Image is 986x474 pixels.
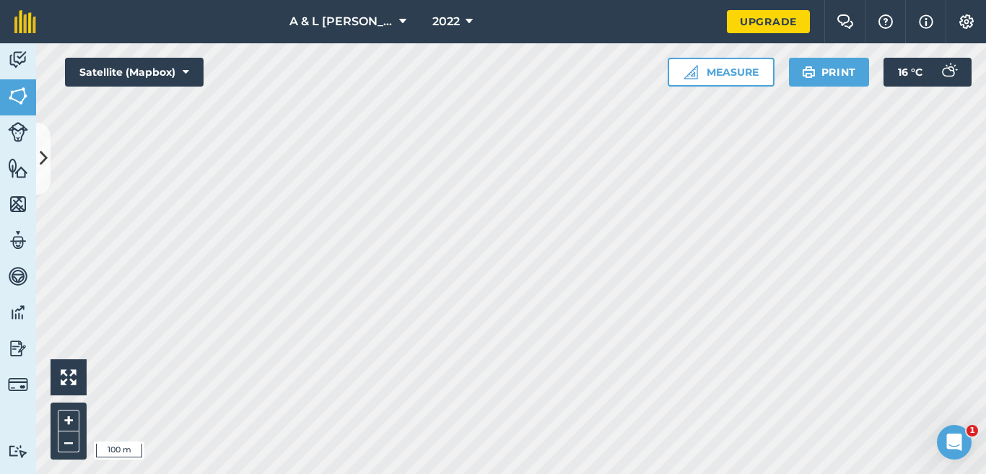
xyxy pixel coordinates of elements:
img: svg+xml;base64,PHN2ZyB4bWxucz0iaHR0cDovL3d3dy53My5vcmcvMjAwMC9zdmciIHdpZHRoPSI1NiIgaGVpZ2h0PSI2MC... [8,85,28,107]
img: svg+xml;base64,PD94bWwgdmVyc2lvbj0iMS4wIiBlbmNvZGluZz0idXRmLTgiPz4KPCEtLSBHZW5lcmF0b3I6IEFkb2JlIE... [8,49,28,71]
img: svg+xml;base64,PHN2ZyB4bWxucz0iaHR0cDovL3d3dy53My5vcmcvMjAwMC9zdmciIHdpZHRoPSI1NiIgaGVpZ2h0PSI2MC... [8,157,28,179]
img: svg+xml;base64,PHN2ZyB4bWxucz0iaHR0cDovL3d3dy53My5vcmcvMjAwMC9zdmciIHdpZHRoPSI1NiIgaGVpZ2h0PSI2MC... [8,193,28,215]
button: Print [789,58,870,87]
button: – [58,431,79,452]
a: Upgrade [727,10,810,33]
img: A question mark icon [877,14,894,29]
span: 1 [967,425,978,436]
img: svg+xml;base64,PD94bWwgdmVyc2lvbj0iMS4wIiBlbmNvZGluZz0idXRmLTgiPz4KPCEtLSBHZW5lcmF0b3I6IEFkb2JlIE... [8,444,28,458]
img: A cog icon [958,14,975,29]
img: svg+xml;base64,PD94bWwgdmVyc2lvbj0iMS4wIiBlbmNvZGluZz0idXRmLTgiPz4KPCEtLSBHZW5lcmF0b3I6IEFkb2JlIE... [8,265,28,287]
img: Ruler icon [684,65,698,79]
button: + [58,410,79,431]
span: A & L [PERSON_NAME] & sons [289,13,393,30]
img: Four arrows, one pointing top left, one top right, one bottom right and the last bottom left [61,369,77,385]
img: svg+xml;base64,PD94bWwgdmVyc2lvbj0iMS4wIiBlbmNvZGluZz0idXRmLTgiPz4KPCEtLSBHZW5lcmF0b3I6IEFkb2JlIE... [8,302,28,323]
img: svg+xml;base64,PD94bWwgdmVyc2lvbj0iMS4wIiBlbmNvZGluZz0idXRmLTgiPz4KPCEtLSBHZW5lcmF0b3I6IEFkb2JlIE... [934,58,963,87]
img: svg+xml;base64,PHN2ZyB4bWxucz0iaHR0cDovL3d3dy53My5vcmcvMjAwMC9zdmciIHdpZHRoPSIxNyIgaGVpZ2h0PSIxNy... [919,13,933,30]
button: 16 °C [884,58,972,87]
img: Two speech bubbles overlapping with the left bubble in the forefront [837,14,854,29]
span: 16 ° C [898,58,922,87]
iframe: Intercom live chat [937,425,972,460]
img: fieldmargin Logo [14,10,36,33]
img: svg+xml;base64,PD94bWwgdmVyc2lvbj0iMS4wIiBlbmNvZGluZz0idXRmLTgiPz4KPCEtLSBHZW5lcmF0b3I6IEFkb2JlIE... [8,229,28,251]
button: Satellite (Mapbox) [65,58,204,87]
img: svg+xml;base64,PD94bWwgdmVyc2lvbj0iMS4wIiBlbmNvZGluZz0idXRmLTgiPz4KPCEtLSBHZW5lcmF0b3I6IEFkb2JlIE... [8,374,28,395]
img: svg+xml;base64,PD94bWwgdmVyc2lvbj0iMS4wIiBlbmNvZGluZz0idXRmLTgiPz4KPCEtLSBHZW5lcmF0b3I6IEFkb2JlIE... [8,338,28,359]
img: svg+xml;base64,PD94bWwgdmVyc2lvbj0iMS4wIiBlbmNvZGluZz0idXRmLTgiPz4KPCEtLSBHZW5lcmF0b3I6IEFkb2JlIE... [8,122,28,142]
span: 2022 [432,13,460,30]
img: svg+xml;base64,PHN2ZyB4bWxucz0iaHR0cDovL3d3dy53My5vcmcvMjAwMC9zdmciIHdpZHRoPSIxOSIgaGVpZ2h0PSIyNC... [802,63,816,81]
button: Measure [668,58,775,87]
